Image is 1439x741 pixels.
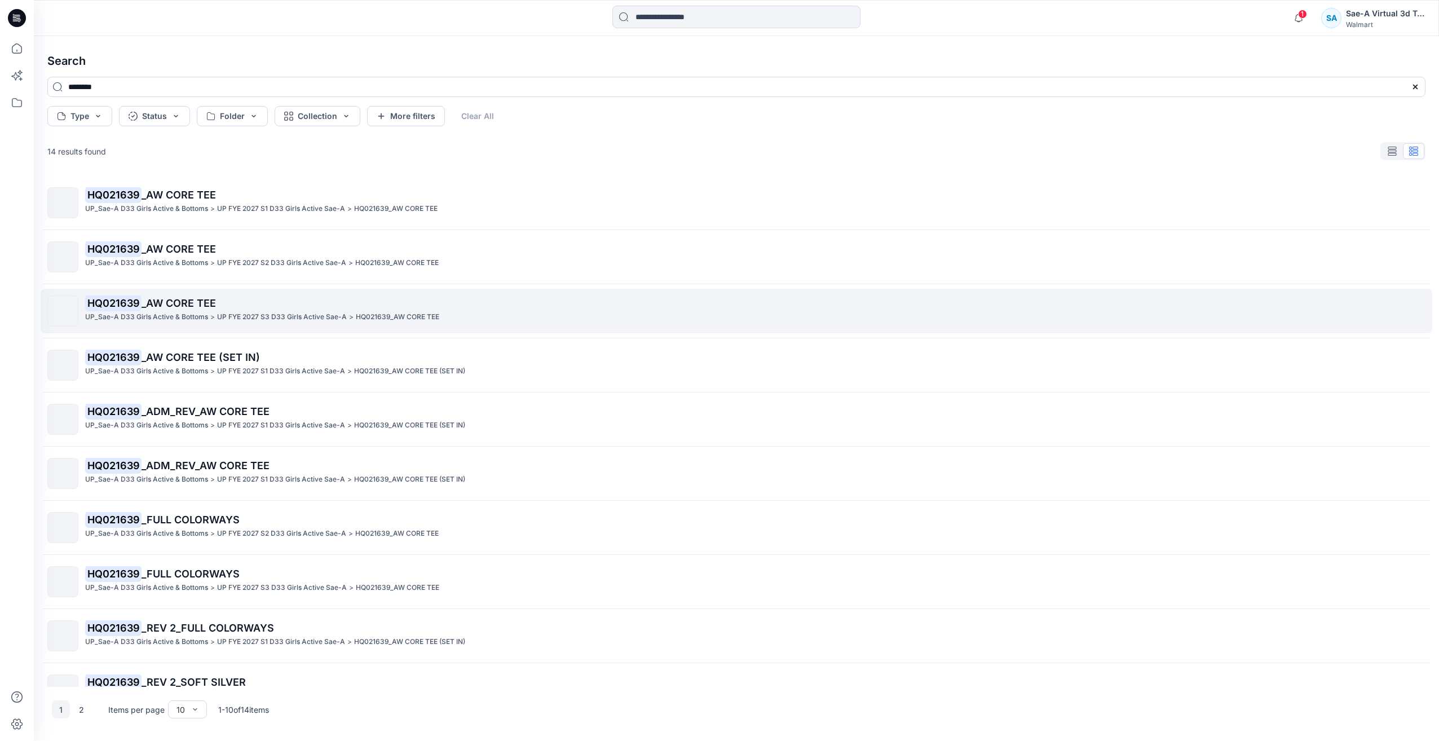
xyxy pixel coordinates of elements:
p: 1 - 10 of 14 items [218,704,269,716]
span: _ADM_REV_AW CORE TEE [142,460,270,471]
p: UP_Sae-A D33 Girls Active & Bottoms [85,365,208,377]
a: HQ021639_AW CORE TEEUP_Sae-A D33 Girls Active & Bottoms>UP FYE 2027 S1 D33 Girls Active Sae-A>HQ0... [41,180,1432,225]
button: Folder [197,106,268,126]
p: HQ021639_AW CORE TEE [356,582,439,594]
p: UP_Sae-A D33 Girls Active & Bottoms [85,257,208,269]
p: > [210,474,215,486]
p: HQ021639_AW CORE TEE (SET IN) [354,636,465,648]
mark: HQ021639 [85,187,142,202]
p: > [347,474,352,486]
p: > [348,528,353,540]
mark: HQ021639 [85,566,142,581]
span: _ADM_REV_AW CORE TEE [142,405,270,417]
p: UP_Sae-A D33 Girls Active & Bottoms [85,474,208,486]
p: UP FYE 2027 S1 D33 Girls Active Sae-A [217,420,345,431]
button: Collection [275,106,360,126]
a: HQ021639_FULL COLORWAYSUP_Sae-A D33 Girls Active & Bottoms>UP FYE 2027 S3 D33 Girls Active Sae-A>... [41,559,1432,604]
a: HQ021639_AW CORE TEE (SET IN)UP_Sae-A D33 Girls Active & Bottoms>UP FYE 2027 S1 D33 Girls Active ... [41,343,1432,387]
p: HQ021639_AW CORE TEE [356,311,439,323]
p: UP_Sae-A D33 Girls Active & Bottoms [85,420,208,431]
div: SA [1321,8,1341,28]
p: UP_Sae-A D33 Girls Active & Bottoms [85,636,208,648]
p: > [210,311,215,323]
p: > [210,203,215,215]
div: Walmart [1346,20,1425,29]
a: HQ021639_REV 2_FULL COLORWAYSUP_Sae-A D33 Girls Active & Bottoms>UP FYE 2027 S1 D33 Girls Active ... [41,614,1432,658]
p: > [210,528,215,540]
p: > [210,636,215,648]
p: UP_Sae-A D33 Girls Active & Bottoms [85,203,208,215]
p: > [347,636,352,648]
h4: Search [38,45,1434,77]
p: > [347,365,352,377]
mark: HQ021639 [85,620,142,636]
p: UP_Sae-A D33 Girls Active & Bottoms [85,528,208,540]
p: UP FYE 2027 S1 D33 Girls Active Sae-A [217,636,345,648]
a: HQ021639_REV 2_SOFT SILVERUP_Sae-A D33 Girls Active & Bottoms>UP FYE 2027 S1 D33 Girls Active Sae... [41,668,1432,712]
span: _AW CORE TEE (SET IN) [142,351,260,363]
p: HQ021639_AW CORE TEE (SET IN) [354,420,465,431]
button: 1 [52,700,70,718]
p: > [210,420,215,431]
p: > [210,582,215,594]
mark: HQ021639 [85,511,142,527]
p: > [210,257,215,269]
a: HQ021639_FULL COLORWAYSUP_Sae-A D33 Girls Active & Bottoms>UP FYE 2027 S2 D33 Girls Active Sae-A>... [41,505,1432,550]
a: HQ021639_ADM_REV_AW CORE TEEUP_Sae-A D33 Girls Active & Bottoms>UP FYE 2027 S1 D33 Girls Active S... [41,451,1432,496]
mark: HQ021639 [85,674,142,690]
span: _FULL COLORWAYS [142,514,240,526]
span: _AW CORE TEE [142,297,216,309]
span: _AW CORE TEE [142,243,216,255]
p: 14 results found [47,145,106,157]
span: _REV 2_SOFT SILVER [142,676,246,688]
p: HQ021639_AW CORE TEE [354,203,438,215]
span: 1 [1298,10,1307,19]
p: > [349,582,354,594]
p: UP FYE 2027 S3 D33 Girls Active Sae-A [217,311,347,323]
span: _AW CORE TEE [142,189,216,201]
a: HQ021639_AW CORE TEEUP_Sae-A D33 Girls Active & Bottoms>UP FYE 2027 S2 D33 Girls Active Sae-A>HQ0... [41,235,1432,279]
p: HQ021639_AW CORE TEE [355,257,439,269]
button: More filters [367,106,445,126]
mark: HQ021639 [85,349,142,365]
mark: HQ021639 [85,295,142,311]
button: Status [119,106,190,126]
p: > [348,257,353,269]
a: HQ021639_AW CORE TEEUP_Sae-A D33 Girls Active & Bottoms>UP FYE 2027 S3 D33 Girls Active Sae-A>HQ0... [41,289,1432,333]
p: UP FYE 2027 S2 D33 Girls Active Sae-A [217,528,346,540]
button: 2 [72,700,90,718]
a: HQ021639_ADM_REV_AW CORE TEEUP_Sae-A D33 Girls Active & Bottoms>UP FYE 2027 S1 D33 Girls Active S... [41,397,1432,442]
p: HQ021639_AW CORE TEE (SET IN) [354,474,465,486]
p: HQ021639_AW CORE TEE (SET IN) [354,365,465,377]
mark: HQ021639 [85,403,142,419]
mark: HQ021639 [85,457,142,473]
div: 10 [176,704,185,716]
p: UP FYE 2027 S1 D33 Girls Active Sae-A [217,474,345,486]
p: > [349,311,354,323]
p: > [347,203,352,215]
p: UP_Sae-A D33 Girls Active & Bottoms [85,582,208,594]
p: > [347,420,352,431]
p: > [210,365,215,377]
p: UP FYE 2027 S1 D33 Girls Active Sae-A [217,365,345,377]
button: Type [47,106,112,126]
div: Sae-A Virtual 3d Team [1346,7,1425,20]
p: UP FYE 2027 S3 D33 Girls Active Sae-A [217,582,347,594]
p: UP_Sae-A D33 Girls Active & Bottoms [85,311,208,323]
span: _REV 2_FULL COLORWAYS [142,622,274,634]
mark: HQ021639 [85,241,142,257]
p: UP FYE 2027 S1 D33 Girls Active Sae-A [217,203,345,215]
p: Items per page [108,704,165,716]
p: UP FYE 2027 S2 D33 Girls Active Sae-A [217,257,346,269]
span: _FULL COLORWAYS [142,568,240,580]
p: HQ021639_AW CORE TEE [355,528,439,540]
